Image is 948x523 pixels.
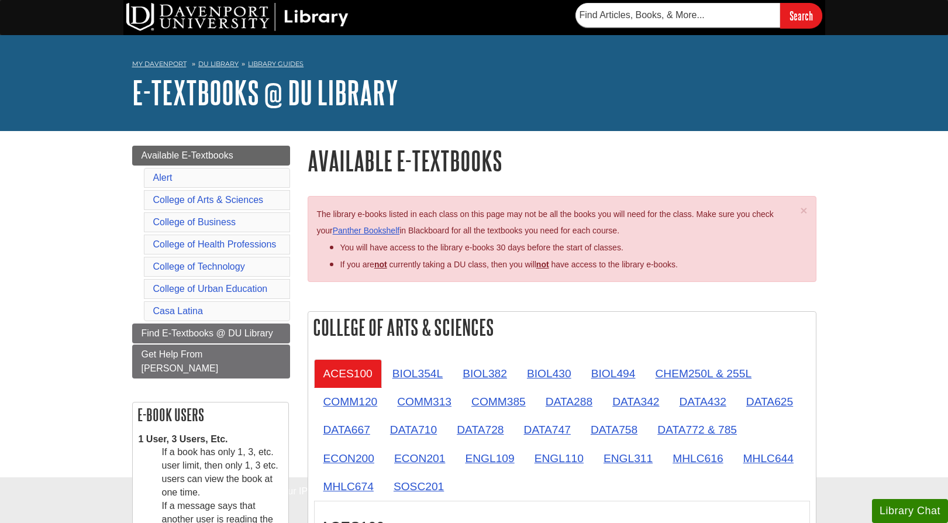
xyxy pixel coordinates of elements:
[663,444,732,473] a: MHLC616
[670,387,735,416] a: DATA432
[142,150,233,160] span: Available E-Textbooks
[153,261,245,271] a: College of Technology
[314,472,383,501] a: MHLC674
[248,60,304,68] a: Library Guides
[374,260,387,269] strong: not
[153,284,268,294] a: College of Urban Education
[383,359,452,388] a: BIOL354L
[153,217,236,227] a: College of Business
[447,415,513,444] a: DATA728
[603,387,668,416] a: DATA342
[737,387,802,416] a: DATA625
[575,3,822,28] form: Searches DU Library's articles, books, and more
[872,499,948,523] button: Library Chat
[132,324,290,343] a: Find E-Textbooks @ DU Library
[453,359,516,388] a: BIOL382
[582,359,645,388] a: BIOL494
[132,345,290,379] a: Get Help From [PERSON_NAME]
[515,415,580,444] a: DATA747
[575,3,780,27] input: Find Articles, Books, & More...
[340,243,623,252] span: You will have access to the library e-books 30 days before the start of classes.
[381,415,446,444] a: DATA710
[133,402,288,427] h2: E-book Users
[646,359,761,388] a: CHEM250L & 255L
[800,204,807,216] button: Close
[153,195,264,205] a: College of Arts & Sciences
[132,59,187,69] a: My Davenport
[456,444,523,473] a: ENGL109
[734,444,803,473] a: MHLC644
[340,260,678,269] span: If you are currently taking a DU class, then you will have access to the library e-books.
[132,146,290,166] a: Available E-Textbooks
[132,74,398,111] a: E-Textbooks @ DU Library
[388,387,461,416] a: COMM313
[536,260,549,269] u: not
[518,359,581,388] a: BIOL430
[308,312,816,343] h2: College of Arts & Sciences
[536,387,602,416] a: DATA288
[153,239,277,249] a: College of Health Professions
[126,3,349,31] img: DU Library
[317,209,774,236] span: The library e-books listed in each class on this page may not be all the books you will need for ...
[142,349,219,373] span: Get Help From [PERSON_NAME]
[385,444,454,473] a: ECON201
[198,60,239,68] a: DU Library
[314,444,384,473] a: ECON200
[314,387,387,416] a: COMM120
[153,173,173,183] a: Alert
[581,415,647,444] a: DATA758
[594,444,662,473] a: ENGL311
[132,56,816,75] nav: breadcrumb
[780,3,822,28] input: Search
[525,444,593,473] a: ENGL110
[139,433,282,446] dt: 1 User, 3 Users, Etc.
[308,146,816,176] h1: Available E-Textbooks
[333,226,399,235] a: Panther Bookshelf
[800,204,807,217] span: ×
[314,359,382,388] a: ACES100
[314,415,380,444] a: DATA667
[153,306,203,316] a: Casa Latina
[462,387,535,416] a: COMM385
[384,472,453,501] a: SOSC201
[142,328,273,338] span: Find E-Textbooks @ DU Library
[648,415,746,444] a: DATA772 & 785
